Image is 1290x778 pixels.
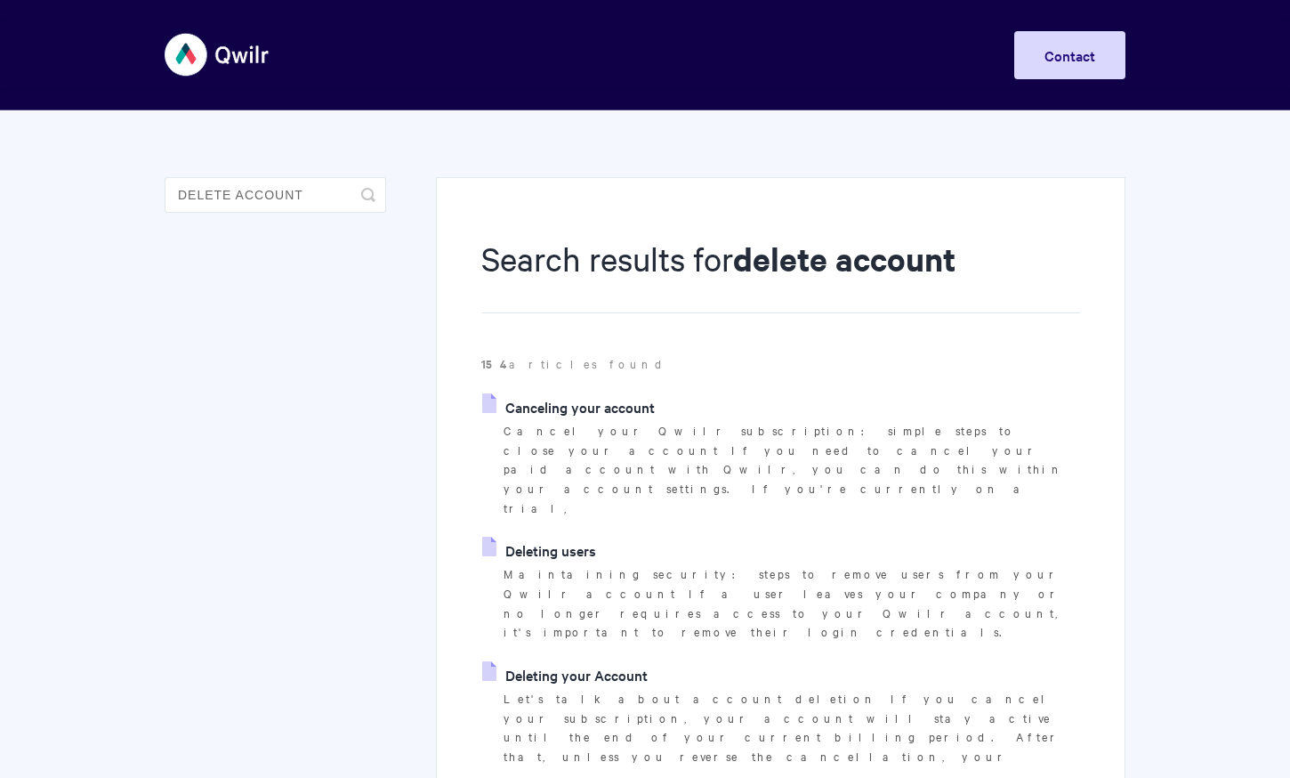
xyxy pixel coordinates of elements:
[165,21,270,88] img: Qwilr Help Center
[481,354,1080,374] p: articles found
[733,237,955,280] strong: delete account
[165,177,386,213] input: Search
[504,689,1080,766] p: Let's talk about account deletion If you cancel your subscription, your account will stay active ...
[482,537,596,563] a: Deleting users
[504,564,1080,642] p: Maintaining security: steps to remove users from your Qwilr account If a user leaves your company...
[482,661,648,688] a: Deleting your Account
[1014,31,1125,79] a: Contact
[504,421,1080,518] p: Cancel your Qwilr subscription: simple steps to close your account If you need to cancel your pai...
[482,393,655,420] a: Canceling your account
[481,236,1080,313] h1: Search results for
[481,355,509,372] strong: 154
